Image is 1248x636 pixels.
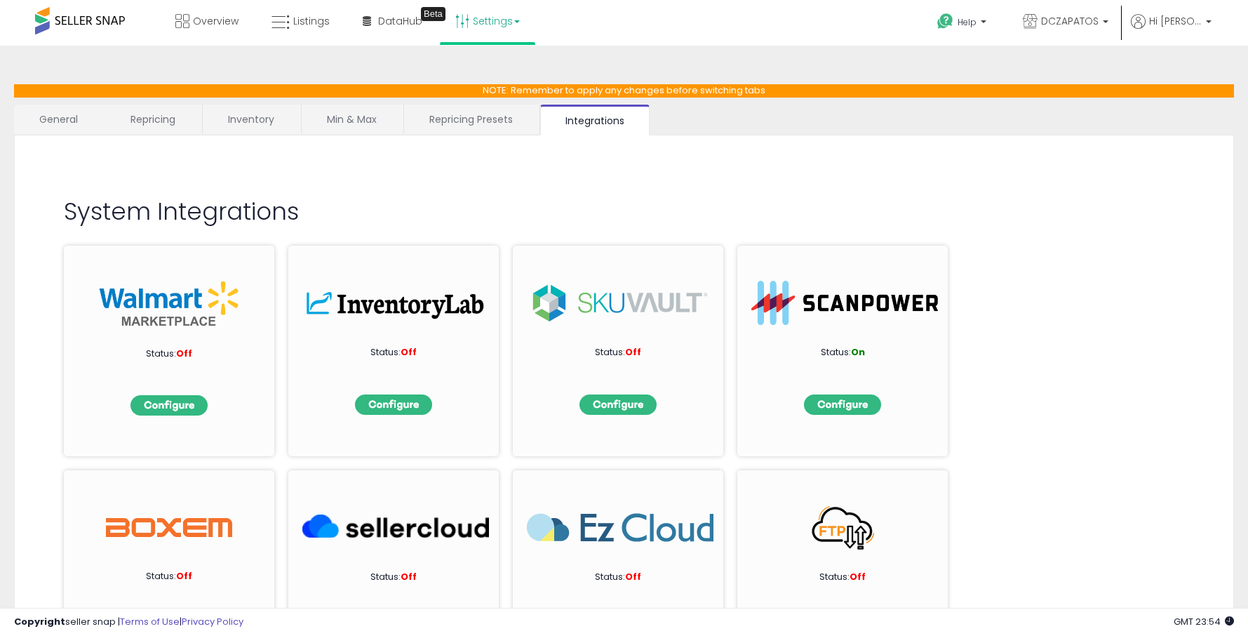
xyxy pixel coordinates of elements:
span: Hi [PERSON_NAME] [1149,14,1202,28]
span: DCZAPATOS [1041,14,1099,28]
a: Integrations [540,105,650,135]
img: configbtn.png [130,395,208,416]
span: Off [176,569,192,583]
img: configbtn.png [355,395,432,415]
img: Boxem Logo [106,505,232,550]
a: Min & Max [302,105,402,134]
span: Off [176,347,192,360]
i: Get Help [937,13,954,30]
p: NOTE: Remember to apply any changes before switching tabs [14,84,1234,98]
img: EzCloud_266x63.png [527,505,713,550]
span: Help [958,16,977,28]
span: Overview [193,14,239,28]
img: FTP_266x63.png [751,505,938,550]
span: Off [625,570,641,583]
a: Inventory [203,105,300,134]
span: Listings [293,14,330,28]
h2: System Integrations [64,199,1184,225]
a: Privacy Policy [182,615,243,628]
p: Status: [323,571,464,584]
img: walmart_int.png [99,281,239,326]
p: Status: [99,347,239,361]
a: Help [926,2,1000,46]
img: inv.png [302,281,489,325]
img: configbtn.png [579,395,657,415]
a: Terms of Use [120,615,180,628]
strong: Copyright [14,615,65,628]
span: Off [401,345,417,359]
p: Status: [772,346,913,359]
p: Status: [99,570,239,583]
span: DataHub [378,14,422,28]
div: Tooltip anchor [421,7,445,21]
img: sku.png [527,281,713,325]
div: seller snap | | [14,616,243,629]
span: On [851,345,865,359]
a: Hi [PERSON_NAME] [1131,14,1212,46]
p: Status: [548,346,688,359]
span: Off [850,570,866,583]
p: Status: [548,571,688,584]
a: Repricing Presets [404,105,538,134]
img: SellerCloud_266x63.png [302,505,489,550]
a: General [14,105,104,134]
p: Status: [772,571,913,584]
a: Repricing [105,105,201,134]
span: Off [401,570,417,583]
span: 2025-08-14 23:54 GMT [1174,615,1234,628]
span: Off [625,345,641,359]
img: ScanPower-logo.png [751,281,938,325]
img: configbtn.png [804,395,881,415]
p: Status: [323,346,464,359]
